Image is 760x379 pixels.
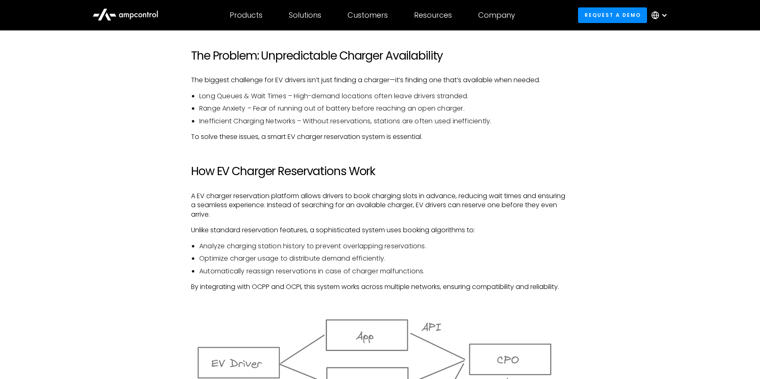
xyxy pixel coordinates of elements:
[199,242,569,251] li: Analyze charging station history to prevent overlapping reservations.
[191,76,569,85] p: The biggest challenge for EV drivers isn’t just finding a charger—it’s finding one that’s availab...
[414,11,452,20] div: Resources
[230,11,263,20] div: Products
[191,132,569,141] p: To solve these issues, a smart EV charger reservation system is essential.
[478,11,515,20] div: Company
[199,117,569,126] li: Inefficient Charging Networks – Without reservations, stations are often used inefficiently.
[191,164,569,178] h2: How EV Charger Reservations Work
[199,92,569,101] li: Long Queues & Wait Times – High-demand locations often leave drivers stranded.
[289,11,321,20] div: Solutions
[199,267,569,276] li: Automatically reassign reservations in case of charger malfunctions.
[348,11,388,20] div: Customers
[199,104,569,113] li: Range Anxiety – Fear of running out of battery before reaching an open charger.
[578,7,647,23] a: Request a demo
[191,49,569,63] h2: The Problem: Unpredictable Charger Availability
[191,282,569,291] p: By integrating with OCPP and OCPI, this system works across multiple networks, ensuring compatibi...
[191,192,569,219] p: A EV charger reservation platform allows drivers to book charging slots in advance, reducing wait...
[199,254,569,263] li: Optimize charger usage to distribute demand efficiently.
[191,226,569,235] p: Unlike standard reservation features, a sophisticated system uses booking algorithms to:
